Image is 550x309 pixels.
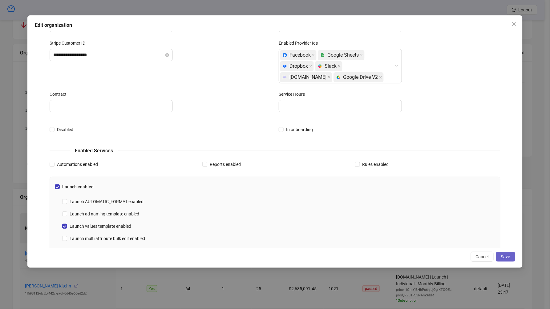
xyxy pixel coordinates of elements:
div: Edit organization [35,22,515,29]
span: Reports enabled [207,161,243,168]
span: In onboarding [284,126,315,133]
span: close [379,76,382,79]
button: Save [496,252,515,262]
span: Launch AUTOMATIC_FORMAT enabled [67,198,146,205]
span: Automations enabled [55,161,100,168]
span: Rules enabled [360,161,391,168]
span: Launch ad naming template enabled [67,211,142,217]
svg: Frame.io Logo [283,75,287,79]
span: Launch CSV import enabled [67,247,125,254]
label: Enabled Provider Ids [279,40,322,46]
span: Launch values template enabled [67,223,134,230]
div: Google Sheets [321,50,359,60]
div: Google Drive V2 [336,73,378,82]
label: Stripe Customer ID [50,40,89,46]
span: close [360,54,363,57]
span: Save [501,254,510,259]
div: [DOMAIN_NAME] [283,73,326,82]
label: Contract [50,91,71,98]
span: close [512,22,516,26]
span: close [338,65,341,68]
span: Launch enabled [60,183,96,190]
input: Stripe Customer ID [53,51,164,59]
span: Disabled [55,126,76,133]
div: Facebook [283,50,311,60]
label: Service Hours [279,91,309,98]
span: Cancel [476,254,489,259]
span: close [328,76,331,79]
span: close [312,54,315,57]
span: Enabled Services [70,147,118,154]
button: Close [509,19,519,29]
div: Dropbox [283,62,308,71]
span: Launch multi attribute bulk edit enabled [67,235,148,242]
div: Slack [318,62,337,71]
input: Service Hours [279,100,402,112]
span: close [309,65,312,68]
input: Contract [50,100,173,112]
button: Cancel [471,252,494,262]
button: close-circle [165,53,169,57]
